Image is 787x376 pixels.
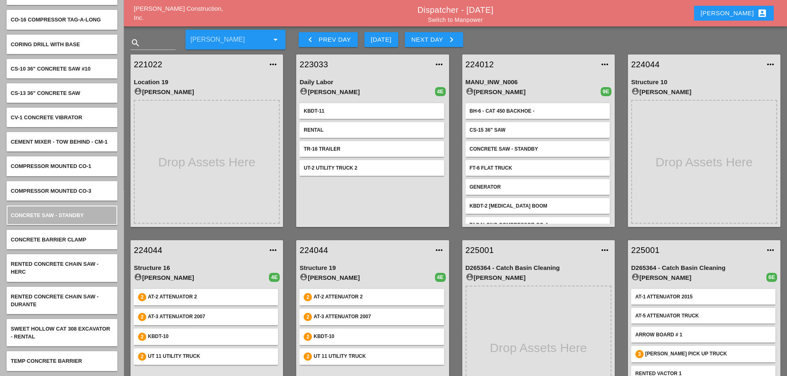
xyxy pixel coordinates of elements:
[600,245,610,255] i: more_horiz
[766,245,775,255] i: more_horiz
[300,78,445,87] div: Daily Labor
[300,273,308,281] i: account_circle
[371,35,392,45] div: [DATE]
[635,350,644,358] div: 3
[304,352,312,361] div: 2
[300,273,435,283] div: [PERSON_NAME]
[466,87,474,95] i: account_circle
[635,331,771,338] div: Arrow Board # 1
[470,145,606,153] div: Concrete Saw - Standby
[134,273,269,283] div: [PERSON_NAME]
[269,273,280,282] div: 4E
[631,263,777,273] div: D265364 - Catch Basin Cleaning
[631,87,777,97] div: [PERSON_NAME]
[466,58,595,71] a: 224012
[271,35,281,45] i: arrow_drop_down
[434,59,444,69] i: more_horiz
[447,35,457,45] i: keyboard_arrow_right
[314,352,440,361] div: UT 11 UTILITY TRUCK
[601,87,611,96] div: 9E
[305,35,351,45] div: Prev Day
[11,293,99,307] span: Rented concrete chain saw - Durante
[600,59,610,69] i: more_horiz
[470,107,606,115] div: BH-6 - Cat 450 Backhoe -
[645,350,771,358] div: [PERSON_NAME] Pick up Truck
[148,333,274,341] div: KBDT-10
[134,78,280,87] div: Location 19
[304,313,312,321] div: 2
[470,202,606,210] div: KBDT-2 [MEDICAL_DATA] Boom
[138,333,146,341] div: 2
[631,78,777,87] div: Structure 10
[631,58,761,71] a: 224044
[134,5,223,21] span: [PERSON_NAME] Construction, Inc.
[300,244,429,256] a: 224044
[11,188,91,194] span: Compressor Mounted CO-3
[466,273,611,283] div: [PERSON_NAME]
[300,87,308,95] i: account_circle
[268,59,278,69] i: more_horiz
[701,8,767,18] div: [PERSON_NAME]
[766,59,775,69] i: more_horiz
[134,87,280,97] div: [PERSON_NAME]
[314,333,440,341] div: KBDT-10
[148,293,274,301] div: AT-2 Attenuator 2
[470,164,606,172] div: FT-6 Flat truck
[11,139,107,145] span: Cement Mixer - tow behind - CM-1
[134,244,263,256] a: 224044
[134,87,142,95] i: account_circle
[466,244,595,256] a: 225001
[635,312,771,319] div: AT-5 Attenuator Truck
[11,41,80,47] span: CORING DRILL WITH BASE
[300,87,435,97] div: [PERSON_NAME]
[134,263,280,273] div: Structure 16
[148,352,274,361] div: UT 11 UTILITY TRUCK
[11,261,99,275] span: Rented Concrete Chain saw - Herc
[138,313,146,321] div: 2
[138,352,146,361] div: 2
[364,32,398,47] button: [DATE]
[11,17,101,23] span: CO-16 Compressor Tag-a-long
[631,244,761,256] a: 225001
[11,66,90,72] span: CS-10 36" Concrete saw #10
[305,35,315,45] i: keyboard_arrow_left
[418,5,494,14] a: Dispatcher - [DATE]
[300,58,429,71] a: 223033
[11,212,84,218] span: Concrete Saw - Standby
[11,163,91,169] span: Compressor Mounted CO-1
[300,263,445,273] div: Structure 19
[470,221,606,229] div: Tagalong Compressor CO-4
[314,293,440,301] div: AT-2 Attenuator 2
[466,87,601,97] div: [PERSON_NAME]
[694,6,774,21] button: [PERSON_NAME]
[134,58,263,71] a: 221022
[11,236,86,243] span: Concrete barrier clamp
[428,17,483,23] a: Switch to Manpower
[466,263,611,273] div: D265364 - Catch Basin Cleaning
[138,293,146,301] div: 2
[470,183,606,191] div: Generator
[304,145,440,153] div: TR-16 Trailer
[631,87,640,95] i: account_circle
[11,90,80,96] span: CS-13 36" concrete saw
[11,358,82,364] span: TEMP Concrete Barrier
[434,245,444,255] i: more_horiz
[631,273,766,283] div: [PERSON_NAME]
[304,164,440,172] div: UT-2 Utility Truck 2
[268,245,278,255] i: more_horiz
[304,126,440,134] div: RENTAL
[435,273,446,282] div: 4E
[411,35,457,45] div: Next Day
[304,107,440,115] div: KBDT-11
[314,313,440,321] div: AT-3 Attenuator 2007
[299,32,357,47] button: Prev Day
[11,326,110,340] span: Sweet Hollow Cat 308 Excavator - Rental
[11,114,82,121] span: CV-1 Concrete Vibrator
[304,333,312,341] div: 2
[635,293,771,300] div: AT-1 Attenuator 2015
[470,126,606,134] div: CS-15 36" saw
[131,38,140,48] i: search
[405,32,463,47] button: Next Day
[631,273,640,281] i: account_circle
[304,293,312,301] div: 2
